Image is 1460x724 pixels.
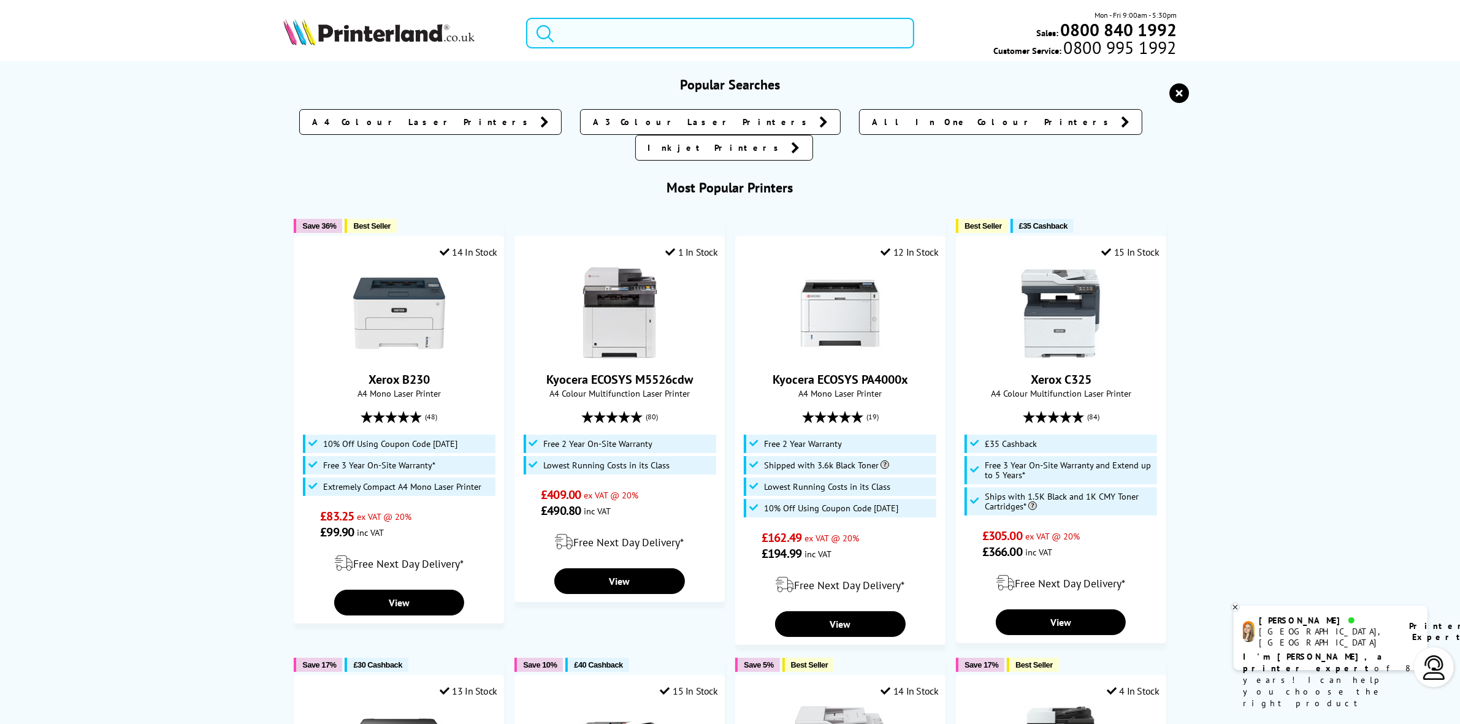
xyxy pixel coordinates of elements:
span: Shipped with 3.6k Black Toner [764,460,889,470]
span: (80) [646,405,658,429]
span: Best Seller [791,660,828,669]
div: 15 In Stock [1101,246,1159,258]
button: Save 17% [956,658,1004,672]
div: 12 In Stock [881,246,938,258]
span: Save 5% [744,660,773,669]
span: Best Seller [353,221,391,231]
button: £30 Cashback [345,658,408,672]
span: £409.00 [541,487,581,503]
span: Sales: [1036,27,1058,39]
span: ex VAT @ 20% [584,489,638,501]
button: Best Seller [782,658,835,672]
span: ex VAT @ 20% [357,511,411,522]
a: Kyocera ECOSYS M5526cdw [546,372,693,387]
button: Best Seller [1007,658,1059,672]
button: Best Seller [956,219,1008,233]
span: Save 10% [523,660,557,669]
span: 10% Off Using Coupon Code [DATE] [764,503,898,513]
span: £83.25 [320,508,354,524]
span: inc VAT [357,527,384,538]
span: £30 Cashback [353,660,402,669]
span: (19) [866,405,879,429]
span: £35 Cashback [1019,221,1068,231]
a: View [775,611,905,637]
span: Inkjet Printers [648,142,785,154]
button: Save 5% [735,658,779,672]
a: All In One Colour Printers [859,109,1142,135]
span: Save 36% [302,221,336,231]
button: Save 10% [514,658,563,672]
span: £40 Cashback [574,660,622,669]
span: Best Seller [965,221,1002,231]
a: A4 Colour Laser Printers [299,109,562,135]
img: user-headset-light.svg [1422,655,1447,680]
img: Kyocera ECOSYS PA4000x [794,267,886,359]
span: 10% Off Using Coupon Code [DATE] [323,439,457,449]
span: ex VAT @ 20% [805,532,859,544]
span: Free 3 Year On-Site Warranty* [323,460,435,470]
a: Inkjet Printers [635,135,813,161]
a: 0800 840 1992 [1058,24,1177,36]
span: Best Seller [1015,660,1053,669]
span: £305.00 [982,528,1022,544]
a: View [334,590,464,615]
b: I'm [PERSON_NAME], a printer expert [1243,651,1386,674]
a: View [554,568,684,594]
img: amy-livechat.png [1243,621,1255,642]
span: £99.90 [320,524,354,540]
img: Printerland Logo [283,18,475,45]
a: Kyocera ECOSYS PA4000x [773,372,908,387]
span: 0800 995 1992 [1062,42,1177,53]
div: 14 In Stock [881,685,938,697]
h3: Popular Searches [283,76,1177,93]
b: 0800 840 1992 [1060,18,1177,41]
span: Save 17% [302,660,336,669]
span: inc VAT [584,505,611,517]
img: Kyocera ECOSYS M5526cdw [574,267,666,359]
span: A4 Colour Multifunction Laser Printer [963,387,1159,399]
span: Free 2 Year On-Site Warranty [544,439,653,449]
img: Xerox C325 [1015,267,1107,359]
div: modal_delivery [742,568,938,602]
span: Mon - Fri 9:00am - 5:30pm [1095,9,1177,21]
div: [GEOGRAPHIC_DATA], [GEOGRAPHIC_DATA] [1259,626,1394,648]
span: £35 Cashback [985,439,1037,449]
span: A4 Mono Laser Printer [300,387,497,399]
div: modal_delivery [521,525,717,559]
span: Customer Service: [994,42,1177,56]
span: £490.80 [541,503,581,519]
span: (84) [1087,405,1099,429]
span: £366.00 [982,544,1022,560]
div: 1 In Stock [665,246,718,258]
h3: Most Popular Printers [283,179,1177,196]
a: A3 Colour Laser Printers [580,109,841,135]
p: of 8 years! I can help you choose the right product [1243,651,1418,709]
button: Save 36% [294,219,342,233]
span: Free 3 Year On-Site Warranty and Extend up to 5 Years* [985,460,1154,480]
div: 15 In Stock [660,685,718,697]
span: Extremely Compact A4 Mono Laser Printer [323,482,481,492]
span: £162.49 [762,530,801,546]
a: Printerland Logo [283,18,511,48]
a: Kyocera ECOSYS M5526cdw [574,349,666,362]
div: [PERSON_NAME] [1259,615,1394,626]
button: £35 Cashback [1011,219,1074,233]
a: Xerox B230 [369,372,430,387]
span: A4 Mono Laser Printer [742,387,938,399]
span: inc VAT [1025,546,1052,558]
a: Xerox C325 [1031,372,1091,387]
span: All In One Colour Printers [872,116,1115,128]
a: View [996,609,1126,635]
span: (48) [425,405,437,429]
span: Ships with 1.5K Black and 1K CMY Toner Cartridges* [985,492,1154,511]
span: ex VAT @ 20% [1025,530,1080,542]
div: 14 In Stock [440,246,497,258]
div: modal_delivery [963,566,1159,600]
a: Kyocera ECOSYS PA4000x [794,349,886,362]
input: Search product or brand [526,18,914,48]
img: Xerox B230 [353,267,445,359]
span: A4 Colour Multifunction Laser Printer [521,387,717,399]
a: Xerox B230 [353,349,445,362]
span: Lowest Running Costs in its Class [544,460,670,470]
button: Best Seller [345,219,397,233]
